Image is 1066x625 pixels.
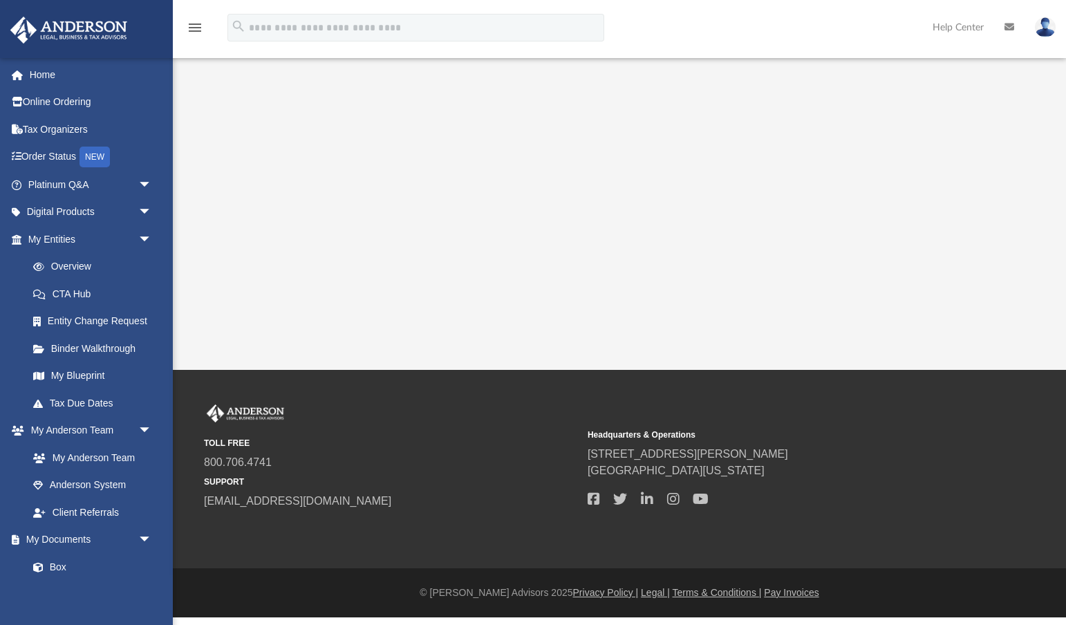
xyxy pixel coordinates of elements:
[19,553,159,581] a: Box
[138,198,166,227] span: arrow_drop_down
[187,19,203,36] i: menu
[138,225,166,254] span: arrow_drop_down
[673,587,762,598] a: Terms & Conditions |
[19,253,173,281] a: Overview
[10,171,173,198] a: Platinum Q&Aarrow_drop_down
[204,437,578,449] small: TOLL FREE
[138,417,166,445] span: arrow_drop_down
[588,429,962,441] small: Headquarters & Operations
[10,225,173,253] a: My Entitiesarrow_drop_down
[764,587,819,598] a: Pay Invoices
[19,472,166,499] a: Anderson System
[80,147,110,167] div: NEW
[19,335,173,362] a: Binder Walkthrough
[19,280,173,308] a: CTA Hub
[138,526,166,554] span: arrow_drop_down
[10,61,173,88] a: Home
[204,456,272,468] a: 800.706.4741
[10,143,173,171] a: Order StatusNEW
[19,362,166,390] a: My Blueprint
[588,465,765,476] a: [GEOGRAPHIC_DATA][US_STATE]
[10,198,173,226] a: Digital Productsarrow_drop_down
[204,404,287,422] img: Anderson Advisors Platinum Portal
[10,88,173,116] a: Online Ordering
[641,587,670,598] a: Legal |
[187,26,203,36] a: menu
[10,526,166,554] a: My Documentsarrow_drop_down
[1035,17,1056,37] img: User Pic
[204,495,391,507] a: [EMAIL_ADDRESS][DOMAIN_NAME]
[10,417,166,445] a: My Anderson Teamarrow_drop_down
[204,476,578,488] small: SUPPORT
[6,17,131,44] img: Anderson Advisors Platinum Portal
[19,389,173,417] a: Tax Due Dates
[19,308,173,335] a: Entity Change Request
[19,498,166,526] a: Client Referrals
[173,586,1066,600] div: © [PERSON_NAME] Advisors 2025
[10,115,173,143] a: Tax Organizers
[588,448,788,460] a: [STREET_ADDRESS][PERSON_NAME]
[573,587,639,598] a: Privacy Policy |
[138,171,166,199] span: arrow_drop_down
[19,444,159,472] a: My Anderson Team
[231,19,246,34] i: search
